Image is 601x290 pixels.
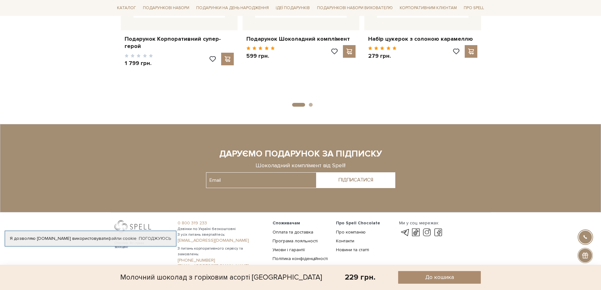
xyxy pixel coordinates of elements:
[178,246,265,257] span: З питань корпоративного сервісу та замовлень:
[273,229,313,235] a: Оплата та доставка
[178,238,265,243] a: [EMAIL_ADDRESS][DOMAIN_NAME]
[194,3,271,13] a: Подарунки на День народження
[115,3,138,13] a: Каталог
[433,229,444,236] a: facebook
[108,236,137,241] a: файли cookie
[292,103,305,107] button: 1 of 2
[345,272,375,282] div: 229 грн.
[336,238,354,244] a: Контакти
[125,35,234,50] a: Подарунок Корпоративний супер-герой
[125,60,153,67] p: 1 799 грн.
[368,35,477,43] a: Набір цукерок з солоною карамеллю
[399,220,443,226] div: Ми у соц. мережах:
[273,3,312,13] a: Ідеї подарунків
[178,257,265,263] a: [PHONE_NUMBER]
[309,103,313,107] button: 2 of 2
[273,256,328,261] a: Політика конфіденційності
[120,271,322,284] div: Молочний шоколад з горіховим асорті [GEOGRAPHIC_DATA]
[421,229,432,236] a: instagram
[178,226,265,232] span: Дзвінки по Україні безкоштовні
[178,220,265,226] a: 0 800 319 233
[273,247,305,252] a: Умови і гарантії
[425,274,454,281] span: До кошика
[336,229,366,235] a: Про компанію
[273,220,300,226] span: Споживачам
[410,229,421,236] a: tik-tok
[336,220,380,226] span: Про Spell Chocolate
[246,35,356,43] a: Подарунок Шоколадний комплімент
[461,3,486,13] a: Про Spell
[140,3,192,13] a: Подарункові набори
[178,232,265,238] span: З усіх питань звертайтесь:
[397,3,459,13] a: Корпоративним клієнтам
[336,247,369,252] a: Новини та статті
[315,3,395,13] a: Подарункові набори вихователю
[246,52,275,60] p: 599 грн.
[273,238,318,244] a: Програма лояльності
[139,236,171,241] a: Погоджуюсь
[398,271,481,284] button: До кошика
[368,52,397,60] p: 279 грн.
[399,229,410,236] a: telegram
[5,236,176,241] div: Я дозволяю [DOMAIN_NAME] використовувати
[178,263,265,269] a: [EMAIL_ADDRESS][DOMAIN_NAME]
